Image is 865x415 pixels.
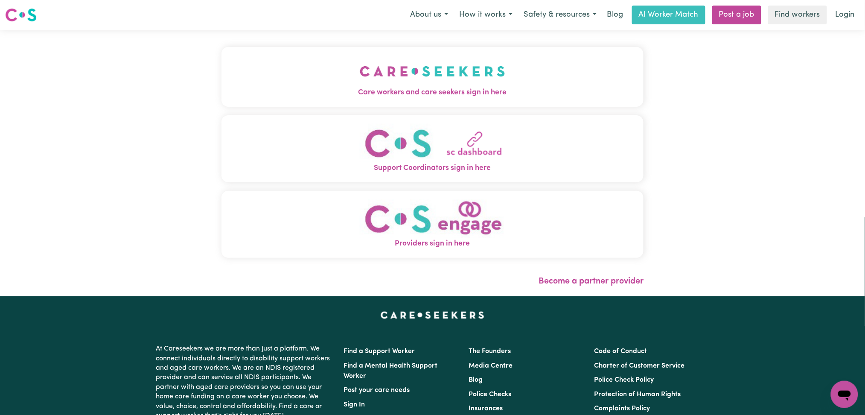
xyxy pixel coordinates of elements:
button: Providers sign in here [221,191,644,258]
a: Post a job [712,6,761,24]
a: Sign In [344,401,365,408]
a: Find workers [768,6,827,24]
iframe: Button to launch messaging window [831,381,858,408]
a: Become a partner provider [539,277,644,286]
button: Care workers and care seekers sign in here [221,47,644,107]
img: Careseekers logo [5,7,37,23]
a: Blog [469,377,483,383]
a: The Founders [469,348,511,355]
a: Complaints Policy [594,405,650,412]
span: Support Coordinators sign in here [221,163,644,174]
a: Careseekers home page [381,312,484,319]
a: Insurances [469,405,503,412]
a: Police Check Policy [594,377,654,383]
button: Support Coordinators sign in here [221,115,644,182]
a: AI Worker Match [632,6,705,24]
a: Media Centre [469,362,513,369]
span: Providers sign in here [221,238,644,249]
a: Blog [602,6,629,24]
a: Post your care needs [344,387,410,394]
a: Find a Support Worker [344,348,415,355]
a: Code of Conduct [594,348,647,355]
button: Safety & resources [518,6,602,24]
a: Charter of Customer Service [594,362,684,369]
span: Care workers and care seekers sign in here [221,87,644,98]
a: Police Checks [469,391,512,398]
button: About us [405,6,454,24]
button: How it works [454,6,518,24]
a: Find a Mental Health Support Worker [344,362,438,380]
a: Login [830,6,860,24]
a: Protection of Human Rights [594,391,681,398]
a: Careseekers logo [5,5,37,25]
